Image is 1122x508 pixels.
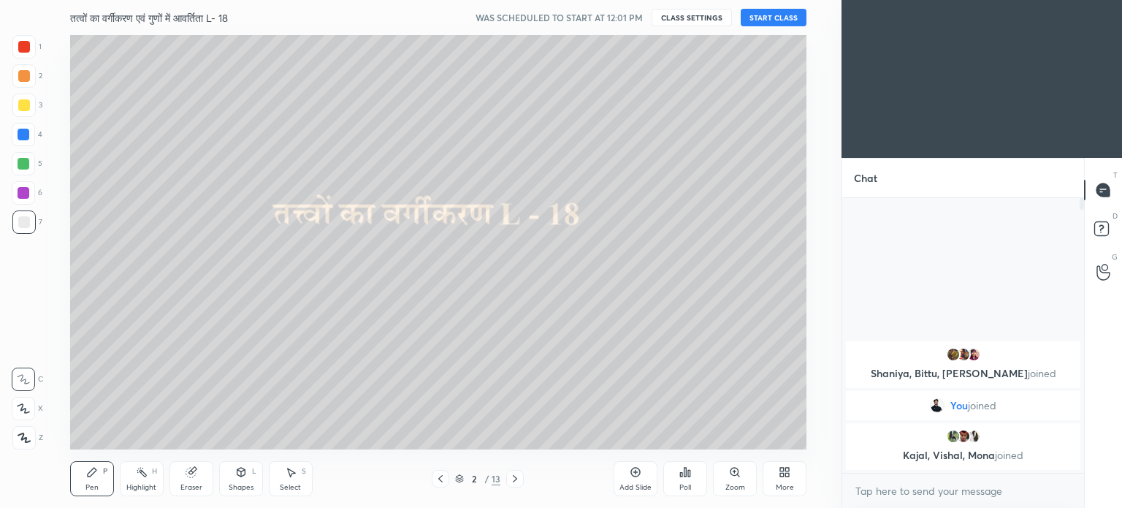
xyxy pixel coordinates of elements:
p: Shaniya, Bittu, [PERSON_NAME] [855,368,1072,379]
img: 46e195abd80a4778b71522c6fd6ea132.jpg [946,429,961,444]
div: C [12,368,43,391]
div: Pen [85,484,99,491]
div: P [103,468,107,475]
span: joined [1028,366,1056,380]
p: T [1113,170,1118,181]
img: 75be8c77a365489dbb0553809f470823.jpg [930,398,944,413]
span: You [950,400,968,412]
div: 2 [12,64,42,88]
p: Kajal, Vishal, Mona [855,450,1072,461]
p: D [1113,211,1118,221]
img: c2f53970d32d4c469880be445a93addf.jpg [956,347,971,362]
img: 29e7523a708b45dd92dbfd840cc51cf9.jpg [946,347,961,362]
div: Add Slide [619,484,652,491]
div: S [302,468,306,475]
div: 3 [12,94,42,117]
div: Select [280,484,301,491]
img: e22fef73a9264653a14589dfcd90a2c7.jpg [966,429,981,444]
span: joined [995,448,1023,462]
div: Highlight [126,484,156,491]
button: START CLASS [741,9,806,26]
div: 1 [12,35,42,58]
div: 6 [12,181,42,205]
img: b35544b7a5384694a68079f78245f29b.jpg [956,429,971,444]
p: Chat [842,159,889,197]
p: G [1112,251,1118,262]
div: Eraser [180,484,202,491]
h4: तत्वों का वर्गीकरण एवं गुणों में आवर्तिता L- 18 [70,11,228,25]
div: Shapes [229,484,253,491]
div: Zoom [725,484,745,491]
div: 5 [12,152,42,175]
div: More [776,484,794,491]
div: 2 [467,474,481,483]
div: 7 [12,211,42,234]
div: grid [842,338,1084,473]
span: joined [968,400,996,412]
div: / [484,474,489,483]
div: L [252,468,256,475]
button: CLASS SETTINGS [652,9,732,26]
div: 13 [492,472,500,485]
div: 4 [12,123,42,146]
img: 30b0fefadd1146898a78a080f6dbf57d.jpg [966,347,981,362]
div: H [152,468,157,475]
div: Z [12,426,43,450]
h5: WAS SCHEDULED TO START AT 12:01 PM [476,11,643,24]
div: Poll [679,484,691,491]
div: X [12,397,43,420]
